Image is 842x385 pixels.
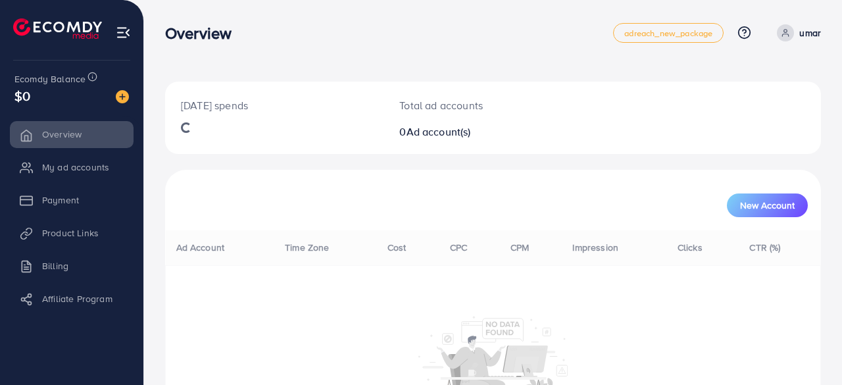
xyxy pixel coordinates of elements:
[624,29,712,38] span: adreach_new_package
[165,24,242,43] h3: Overview
[613,23,724,43] a: adreach_new_package
[740,201,795,210] span: New Account
[13,18,102,39] img: logo
[799,25,821,41] p: umar
[399,126,532,138] h2: 0
[116,25,131,40] img: menu
[727,193,808,217] button: New Account
[116,90,129,103] img: image
[399,97,532,113] p: Total ad accounts
[181,97,368,113] p: [DATE] spends
[14,72,86,86] span: Ecomdy Balance
[772,24,821,41] a: umar
[407,124,471,139] span: Ad account(s)
[14,86,30,105] span: $0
